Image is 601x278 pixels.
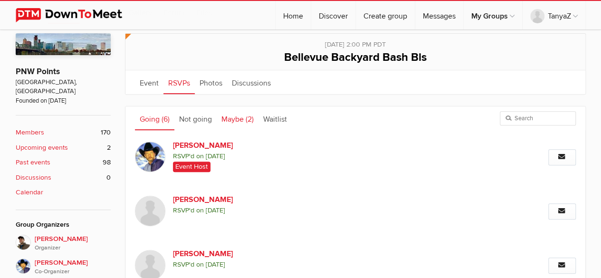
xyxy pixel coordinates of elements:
span: [PERSON_NAME] [35,258,111,277]
a: [PERSON_NAME] [173,194,335,205]
span: [GEOGRAPHIC_DATA], [GEOGRAPHIC_DATA] [16,78,111,96]
img: Dawn P [135,196,165,226]
a: [PERSON_NAME]Organizer [16,235,111,253]
a: My Groups [464,1,522,29]
span: 0 [106,173,111,183]
a: PNW Points [16,67,60,77]
a: Members 170 [16,127,111,138]
span: (2) [246,115,254,124]
a: Event [135,70,163,94]
a: Home [276,1,311,29]
i: [DATE] [206,152,225,160]
a: TanyaZ [523,1,585,29]
b: Discussions [16,173,51,183]
i: [DATE] [206,206,225,214]
a: RSVPs [163,70,195,94]
span: [PERSON_NAME] [35,234,111,253]
span: 98 [103,157,111,168]
a: Not going [174,106,217,130]
span: Event Host [173,162,211,172]
a: Create group [356,1,415,29]
i: Organizer [35,244,111,252]
a: Messages [415,1,463,29]
span: RSVP'd on [173,151,444,162]
a: Discussions 0 [16,173,111,183]
img: Dave Nuttall [135,142,165,172]
a: [PERSON_NAME] [173,140,335,151]
b: Upcoming events [16,143,68,153]
span: RSVP'd on [173,259,444,270]
div: [DATE] 2:00 PM PDT [135,34,576,50]
span: Founded on [DATE] [16,96,111,105]
a: Photos [195,70,227,94]
i: Co-Organizer [35,268,111,276]
a: Maybe (2) [217,106,258,130]
span: Bellevue Backyard Bash Bis [284,50,427,64]
b: Calendar [16,187,43,198]
span: 2 [107,143,111,153]
span: (6) [162,115,170,124]
a: Going (6) [135,106,174,130]
a: Upcoming events 2 [16,143,111,153]
span: RSVP'd on [173,205,444,216]
b: Past events [16,157,50,168]
img: DownToMeet [16,8,137,22]
img: Dave Nuttall [16,259,31,274]
a: [PERSON_NAME] [173,248,335,259]
a: Discussions [227,70,276,94]
b: Members [16,127,44,138]
a: Waitlist [258,106,292,130]
div: Group Organizers [16,220,111,230]
img: PNW Points [16,33,111,55]
a: [PERSON_NAME]Co-Organizer [16,253,111,277]
a: Discover [311,1,355,29]
a: Calendar [16,187,111,198]
img: Stefan Krasowski [16,235,31,250]
a: Past events 98 [16,157,111,168]
input: Search [500,111,576,125]
span: 170 [101,127,111,138]
i: [DATE] [206,260,225,268]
